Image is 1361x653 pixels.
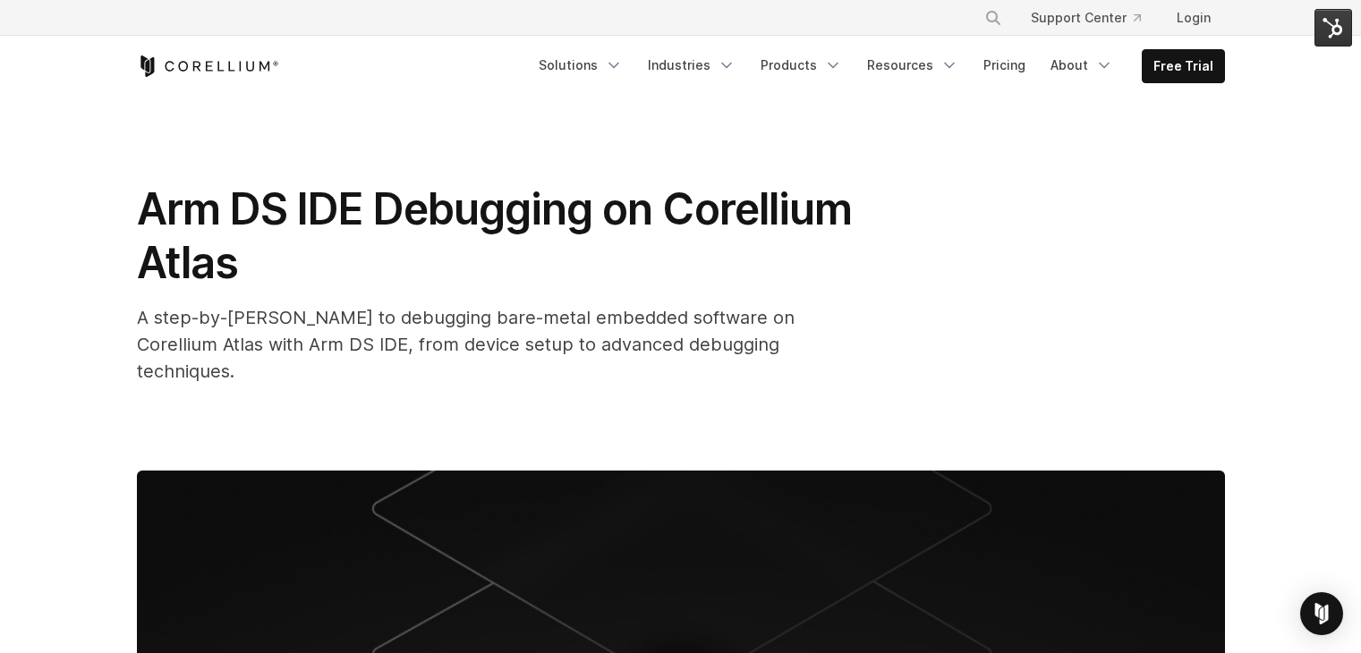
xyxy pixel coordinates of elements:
span: A step-by-[PERSON_NAME] to debugging bare-metal embedded software on Corellium Atlas with Arm DS ... [137,307,795,382]
a: Support Center [1016,2,1155,34]
span: Arm DS IDE Debugging on Corellium Atlas [137,182,852,289]
a: Resources [856,49,969,81]
div: Open Intercom Messenger [1300,592,1343,635]
a: Login [1162,2,1225,34]
img: HubSpot Tools Menu Toggle [1314,9,1352,47]
a: Industries [637,49,746,81]
a: Solutions [528,49,634,81]
a: Pricing [973,49,1036,81]
button: Search [977,2,1009,34]
div: Navigation Menu [528,49,1225,83]
a: About [1040,49,1124,81]
a: Corellium Home [137,55,279,77]
div: Navigation Menu [963,2,1225,34]
a: Free Trial [1143,50,1224,82]
a: Products [750,49,853,81]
